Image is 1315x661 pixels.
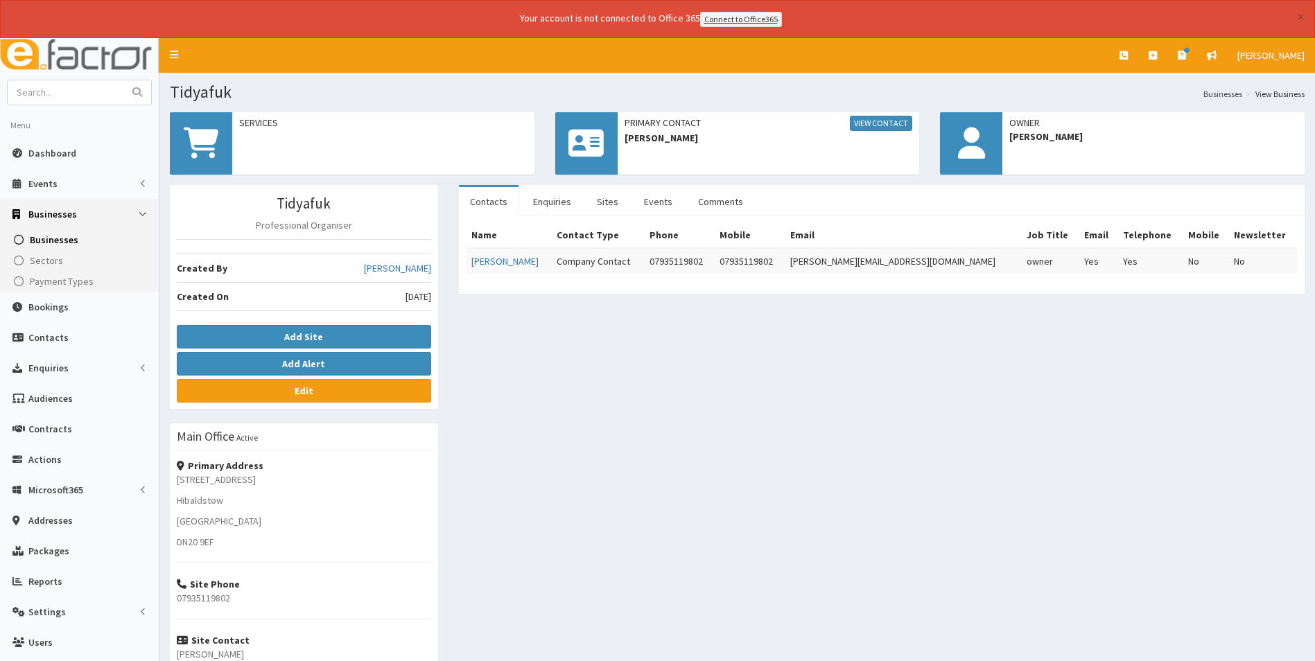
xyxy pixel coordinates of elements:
th: Email [1079,222,1117,248]
span: Bookings [28,301,69,313]
a: Sites [586,187,629,216]
span: Enquiries [28,362,69,374]
span: Services [239,116,528,130]
td: No [1228,248,1298,274]
a: [PERSON_NAME] [364,261,431,275]
span: Dashboard [28,147,76,159]
span: [PERSON_NAME] [1009,130,1298,143]
a: Businesses [1203,88,1242,100]
strong: Primary Address [177,459,263,472]
a: Payment Types [3,271,159,292]
h3: Main Office [177,430,234,443]
a: Sectors [3,250,159,271]
a: View Contact [850,116,912,131]
input: Search... [8,80,124,105]
th: Mobile [714,222,785,248]
span: Contracts [28,423,72,435]
h3: Tidyafuk [177,195,431,211]
p: [PERSON_NAME] [177,647,431,661]
th: Newsletter [1228,222,1298,248]
b: Add Site [284,330,323,343]
td: Yes [1117,248,1183,274]
th: Contact Type [551,222,643,248]
td: 07935119802 [644,248,715,274]
a: [PERSON_NAME] [471,255,539,267]
span: Addresses [28,514,73,527]
span: Primary Contact [625,116,913,131]
span: Reports [28,575,62,588]
span: Settings [28,606,66,618]
span: Actions [28,453,62,466]
p: Professional Organiser [177,218,431,232]
span: [DATE] [406,290,431,303]
span: Contacts [28,331,69,344]
th: Telephone [1117,222,1183,248]
p: 07935119802 [177,591,431,605]
span: Businesses [30,233,78,246]
a: Enquiries [522,187,582,216]
strong: Site Phone [177,578,240,590]
th: Job Title [1021,222,1079,248]
span: Payment Types [30,275,94,288]
span: [PERSON_NAME] [1237,49,1305,62]
td: owner [1021,248,1079,274]
span: Microsoft365 [28,484,83,496]
b: Add Alert [282,358,325,370]
span: Events [28,177,58,190]
a: Connect to Office365 [700,12,782,27]
span: Owner [1009,116,1298,130]
span: Sectors [30,254,63,267]
a: [PERSON_NAME] [1227,38,1315,73]
td: Yes [1079,248,1117,274]
a: Businesses [3,229,159,250]
button: × [1297,10,1305,24]
div: Your account is not connected to Office 365 [245,11,1056,27]
p: [GEOGRAPHIC_DATA] [177,514,431,528]
a: Contacts [459,187,519,216]
span: Packages [28,545,69,557]
span: Users [28,636,53,649]
p: DN20 9EF [177,535,431,549]
strong: Site Contact [177,634,250,646]
span: Audiences [28,392,73,405]
th: Mobile [1183,222,1229,248]
td: Company Contact [551,248,643,274]
li: View Business [1242,88,1305,100]
b: Created By [177,262,227,274]
small: Active [236,432,258,443]
td: No [1183,248,1229,274]
th: Email [785,222,1021,248]
b: Edit [295,385,313,397]
h1: Tidyafuk [170,83,1305,101]
th: Phone [644,222,715,248]
p: Hibaldstow [177,493,431,507]
span: Businesses [28,208,77,220]
p: [STREET_ADDRESS] [177,473,431,486]
b: Created On [177,290,229,303]
a: Comments [687,187,754,216]
a: Edit [177,379,431,403]
a: Events [633,187,683,216]
td: 07935119802 [714,248,785,274]
th: Name [466,222,552,248]
span: [PERSON_NAME] [625,131,913,145]
td: [PERSON_NAME][EMAIL_ADDRESS][DOMAIN_NAME] [785,248,1021,274]
button: Add Alert [177,352,431,376]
